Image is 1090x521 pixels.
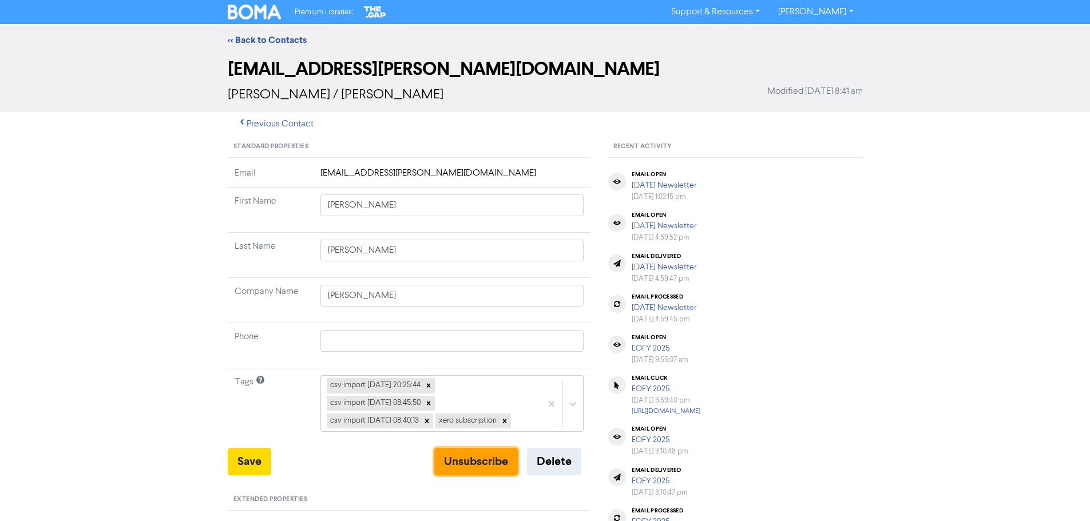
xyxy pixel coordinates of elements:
button: Delete [527,448,581,475]
td: Company Name [228,278,314,323]
div: csv import [DATE] 08:40:13 [327,413,421,428]
td: Tags [228,368,314,448]
div: csv import [DATE] 08:45:50 [327,396,422,411]
a: EOFY 2025 [632,477,669,485]
div: email open [632,425,688,432]
td: Phone [228,323,314,368]
div: email click [632,375,700,381]
button: Save [228,448,271,475]
span: Premium Libraries: [295,9,353,16]
div: email open [632,212,697,218]
div: csv import [DATE] 20:25:44 [327,378,422,393]
a: [DATE] Newsletter [632,263,697,271]
td: [EMAIL_ADDRESS][PERSON_NAME][DOMAIN_NAME] [314,166,591,188]
div: email open [632,171,697,178]
a: [DATE] Newsletter [632,222,697,230]
a: EOFY 2025 [632,436,669,444]
div: Standard Properties [228,136,591,158]
div: [DATE] 3:59:40 pm [632,395,700,406]
div: email processed [632,507,688,514]
div: [DATE] 4:59:52 pm [632,232,697,243]
div: email delivered [632,467,688,474]
td: First Name [228,188,314,233]
img: The Gap [362,5,387,19]
div: email open [632,334,688,341]
button: Unsubscribe [434,448,518,475]
img: BOMA Logo [228,5,282,19]
a: [DATE] Newsletter [632,181,697,189]
iframe: Chat Widget [1033,466,1090,521]
div: email processed [632,293,697,300]
a: Support & Resources [662,3,769,21]
a: [DATE] Newsletter [632,304,697,312]
button: Previous Contact [228,112,323,136]
div: xero subscription [435,413,498,428]
span: [PERSON_NAME] / [PERSON_NAME] [228,88,443,102]
div: [DATE] 3:10:48 pm [632,446,688,457]
div: [DATE] 3:10:47 pm [632,487,688,498]
td: Last Name [228,233,314,278]
span: Modified [DATE] 8:41 am [767,85,863,98]
a: EOFY 2025 [632,344,669,352]
td: Email [228,166,314,188]
a: [PERSON_NAME] [769,3,862,21]
h2: [EMAIL_ADDRESS][PERSON_NAME][DOMAIN_NAME] [228,58,863,80]
div: Recent Activity [608,136,862,158]
div: email delivered [632,253,697,260]
a: [URL][DOMAIN_NAME] [632,408,700,415]
a: EOFY 2025 [632,385,669,393]
div: [DATE] 9:55:07 am [632,355,688,365]
div: [DATE] 1:02:15 pm [632,192,697,202]
div: [DATE] 4:59:47 pm [632,273,697,284]
a: << Back to Contacts [228,34,307,46]
div: [DATE] 4:59:45 pm [632,314,697,325]
div: Extended Properties [228,489,591,511]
